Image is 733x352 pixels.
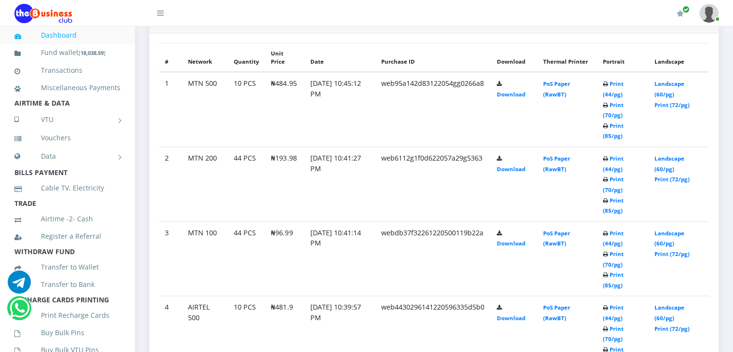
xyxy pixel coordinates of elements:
[603,271,624,289] a: Print (85/pg)
[10,304,29,320] a: Chat for support
[182,43,228,72] th: Network
[14,41,120,64] a: Fund wallet[18,038.59]
[682,6,690,13] span: Renew/Upgrade Subscription
[265,221,304,296] td: ₦96.99
[14,127,120,149] a: Vouchers
[159,221,182,296] td: 3
[654,155,684,173] a: Landscape (60/pg)
[497,91,525,98] a: Download
[79,49,106,56] small: [ ]
[654,80,684,98] a: Landscape (60/pg)
[159,72,182,147] td: 1
[497,165,525,173] a: Download
[80,49,104,56] b: 18,038.59
[265,147,304,222] td: ₦193.98
[543,304,570,322] a: PoS Paper (RawBT)
[603,250,624,268] a: Print (70/pg)
[654,250,690,257] a: Print (72/pg)
[537,43,597,72] th: Thermal Printer
[375,147,491,222] td: web6112g1f0d622057a29g5363
[543,155,570,173] a: PoS Paper (RawBT)
[305,147,375,222] td: [DATE] 10:41:27 PM
[182,147,228,222] td: MTN 200
[14,256,120,278] a: Transfer to Wallet
[14,208,120,230] a: Airtime -2- Cash
[699,4,719,23] img: User
[159,147,182,222] td: 2
[491,43,537,72] th: Download
[14,59,120,81] a: Transactions
[603,122,624,140] a: Print (85/pg)
[14,322,120,344] a: Buy Bulk Pins
[654,176,690,183] a: Print (72/pg)
[228,221,265,296] td: 44 PCS
[375,221,491,296] td: webdb37f32261220500119b22a
[228,147,265,222] td: 44 PCS
[543,230,570,247] a: PoS Paper (RawBT)
[182,221,228,296] td: MTN 100
[14,304,120,326] a: Print Recharge Cards
[14,177,120,199] a: Cable TV, Electricity
[14,144,120,168] a: Data
[654,230,684,247] a: Landscape (60/pg)
[603,304,624,322] a: Print (44/pg)
[654,101,690,108] a: Print (72/pg)
[497,314,525,322] a: Download
[603,230,624,247] a: Print (44/pg)
[265,43,304,72] th: Unit Price
[649,43,709,72] th: Landscape
[375,72,491,147] td: web95a142d83122054gg0266a8
[603,80,624,98] a: Print (44/pg)
[228,43,265,72] th: Quantity
[305,72,375,147] td: [DATE] 10:45:12 PM
[654,325,690,332] a: Print (72/pg)
[375,43,491,72] th: Purchase ID
[603,197,624,215] a: Print (85/pg)
[305,221,375,296] td: [DATE] 10:41:14 PM
[603,155,624,173] a: Print (44/pg)
[8,278,31,294] a: Chat for support
[305,43,375,72] th: Date
[14,77,120,99] a: Miscellaneous Payments
[159,43,182,72] th: #
[182,72,228,147] td: MTN 500
[14,108,120,132] a: VTU
[14,4,72,23] img: Logo
[654,304,684,322] a: Landscape (60/pg)
[14,225,120,247] a: Register a Referral
[603,101,624,119] a: Print (70/pg)
[228,72,265,147] td: 10 PCS
[14,273,120,296] a: Transfer to Bank
[603,325,624,343] a: Print (70/pg)
[603,176,624,193] a: Print (70/pg)
[265,72,304,147] td: ₦484.95
[677,10,684,17] i: Renew/Upgrade Subscription
[497,240,525,247] a: Download
[543,80,570,98] a: PoS Paper (RawBT)
[14,24,120,46] a: Dashboard
[597,43,649,72] th: Portrait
